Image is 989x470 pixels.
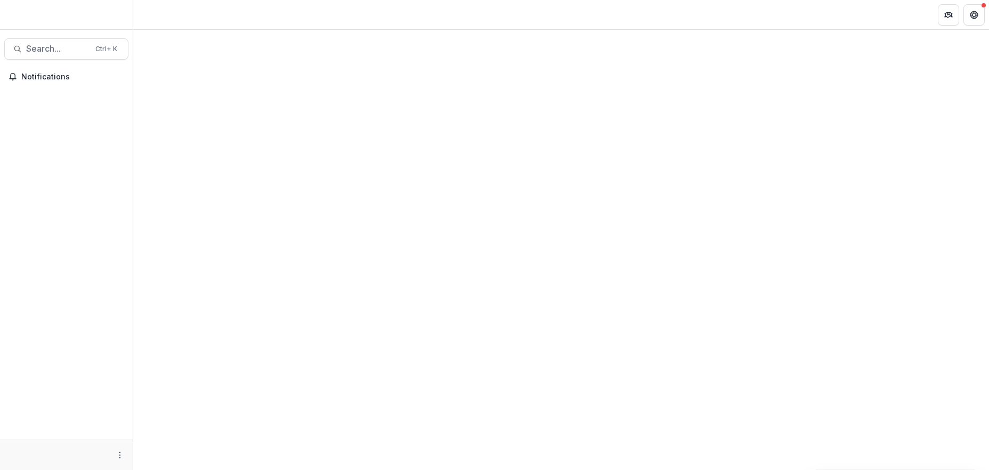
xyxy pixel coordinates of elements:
span: Search... [26,44,89,54]
button: Partners [938,4,959,26]
span: Notifications [21,72,124,82]
div: Ctrl + K [93,43,119,55]
nav: breadcrumb [137,7,183,22]
button: Notifications [4,68,128,85]
button: More [114,449,126,461]
button: Search... [4,38,128,60]
button: Get Help [963,4,985,26]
